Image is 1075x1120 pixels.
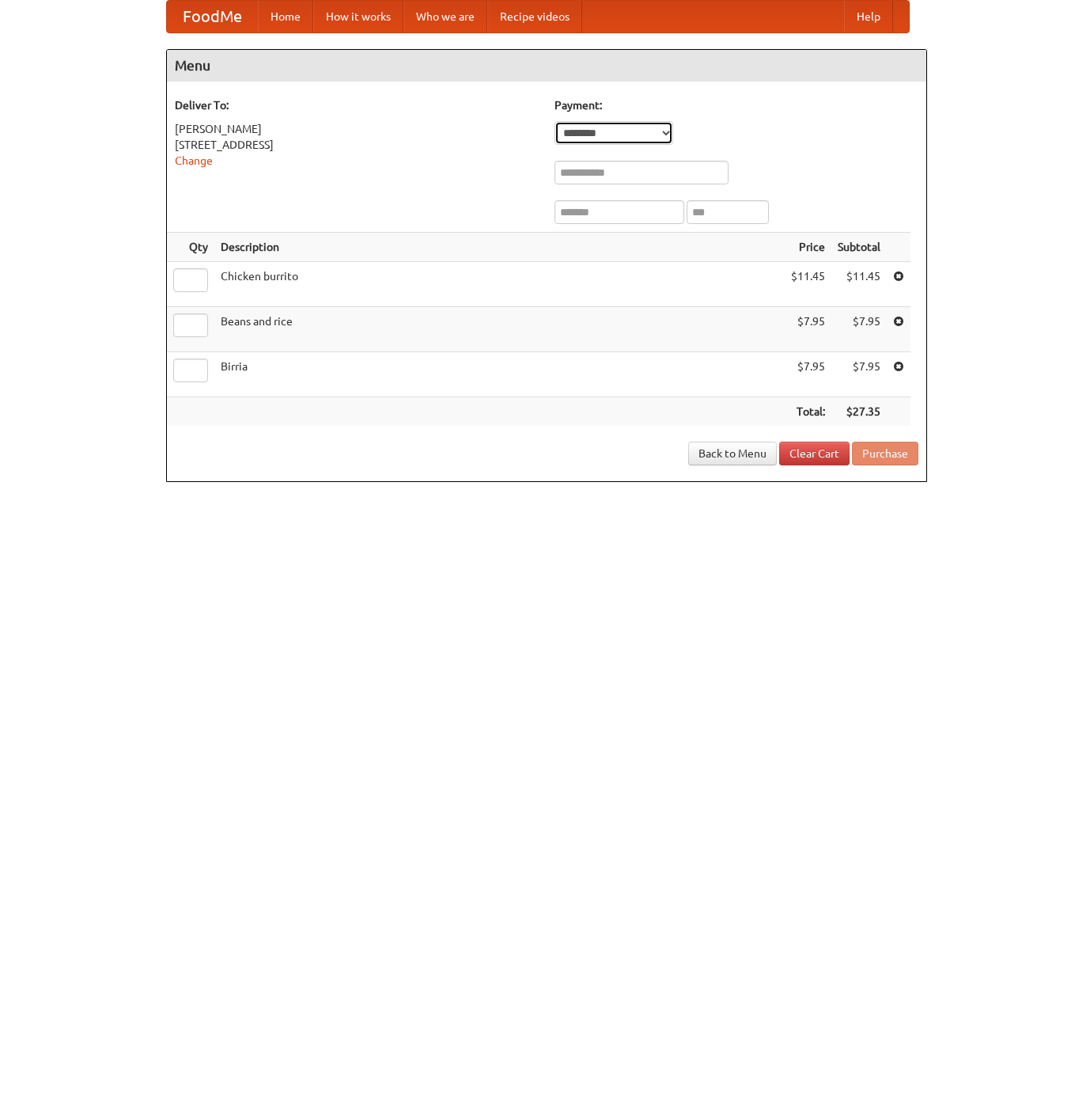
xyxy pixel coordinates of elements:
a: FoodMe [167,1,258,32]
a: Home [258,1,313,32]
th: Price [785,233,831,262]
div: [STREET_ADDRESS] [175,137,539,153]
h5: Payment: [555,97,918,113]
h5: Deliver To: [175,97,539,113]
td: Beans and rice [214,307,785,352]
th: $27.35 [831,397,887,427]
td: $11.45 [785,262,831,307]
a: Clear Cart [779,442,850,465]
td: $11.45 [831,262,887,307]
td: Chicken burrito [214,262,785,307]
th: Description [214,233,785,262]
th: Qty [167,233,214,262]
div: [PERSON_NAME] [175,121,539,137]
td: $7.95 [785,352,831,397]
button: Purchase [852,442,918,465]
a: How it works [313,1,403,32]
a: Help [844,1,893,32]
td: Birria [214,352,785,397]
h4: Menu [167,50,926,82]
td: $7.95 [785,307,831,352]
th: Subtotal [831,233,887,262]
a: Recipe videos [487,1,582,32]
th: Total: [785,397,831,427]
td: $7.95 [831,307,887,352]
a: Who we are [403,1,487,32]
td: $7.95 [831,352,887,397]
a: Back to Menu [688,442,777,465]
a: Change [175,154,213,167]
